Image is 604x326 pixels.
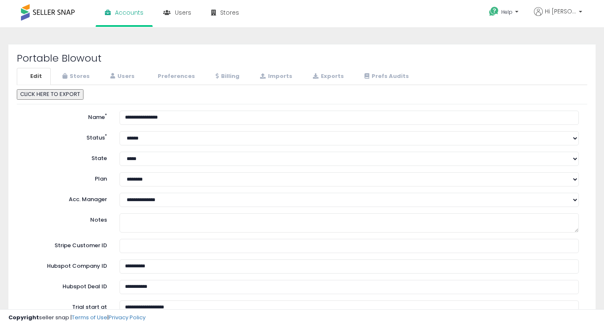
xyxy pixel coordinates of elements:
i: Get Help [489,6,499,17]
label: Trial start at [19,300,113,311]
a: Imports [249,68,301,85]
label: Stripe Customer ID [19,239,113,250]
label: Plan [19,172,113,183]
label: Hubspot Company ID [19,259,113,270]
span: Stores [220,8,239,17]
label: Name [19,111,113,122]
label: Status [19,131,113,142]
a: Exports [302,68,353,85]
a: Preferences [144,68,204,85]
span: Help [501,8,513,16]
span: Users [175,8,191,17]
label: Acc. Manager [19,193,113,204]
div: seller snap | | [8,314,146,322]
button: CLICK HERE TO EXPORT [17,89,83,100]
a: Users [99,68,143,85]
label: Notes [19,213,113,224]
span: Accounts [115,8,143,17]
label: State [19,152,113,163]
h2: Portable Blowout [17,53,587,64]
label: Hubspot Deal ID [19,280,113,291]
a: Prefs Audits [354,68,418,85]
a: Hi [PERSON_NAME] [534,7,582,26]
a: Edit [17,68,51,85]
strong: Copyright [8,313,39,321]
span: Hi [PERSON_NAME] [545,7,576,16]
a: Terms of Use [72,313,107,321]
a: Stores [52,68,99,85]
a: Privacy Policy [109,313,146,321]
a: Billing [205,68,248,85]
